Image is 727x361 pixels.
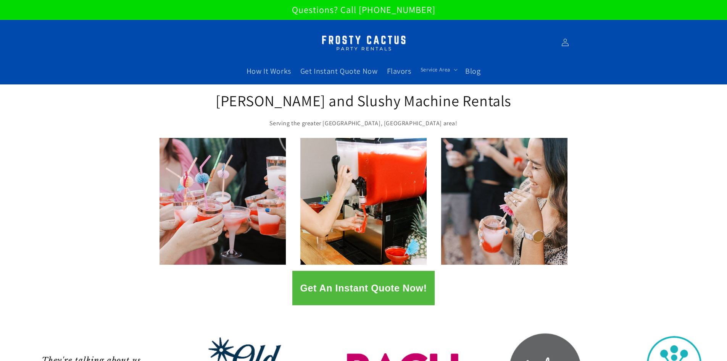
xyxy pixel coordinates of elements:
[465,66,480,76] span: Blog
[300,66,378,76] span: Get Instant Quote Now
[421,66,450,73] span: Service Area
[215,91,513,110] h2: [PERSON_NAME] and Slushy Machine Rentals
[461,62,485,81] a: Blog
[382,62,416,81] a: Flavors
[242,62,296,81] a: How It Works
[215,118,513,129] p: Serving the greater [GEOGRAPHIC_DATA], [GEOGRAPHIC_DATA] area!
[316,31,411,55] img: Margarita Machine Rental in Scottsdale, Phoenix, Tempe, Chandler, Gilbert, Mesa and Maricopa
[296,62,382,81] a: Get Instant Quote Now
[387,66,411,76] span: Flavors
[292,271,434,305] button: Get An Instant Quote Now!
[247,66,291,76] span: How It Works
[416,62,461,78] summary: Service Area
